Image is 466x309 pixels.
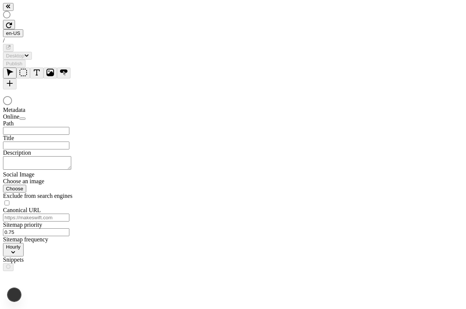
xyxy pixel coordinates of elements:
span: Exclude from search engines [3,193,72,199]
button: Choose [3,185,26,193]
span: en-US [6,30,20,36]
button: Image [43,68,57,78]
span: Choose [6,186,23,191]
div: Metadata [3,107,93,113]
div: Choose an image [3,178,93,185]
span: Publish [6,61,22,66]
span: Description [3,149,31,156]
span: Canonical URL [3,207,41,213]
button: Text [30,68,43,78]
button: Box [16,68,30,78]
input: https://makeswift.com [3,214,69,222]
button: Open locale picker [3,29,23,37]
span: Hourly [6,244,21,250]
button: Hourly [3,243,24,256]
span: Online [3,113,19,120]
span: Sitemap frequency [3,236,48,243]
div: Snippets [3,256,93,263]
span: Sitemap priority [3,222,42,228]
button: Button [57,68,70,78]
span: Path [3,120,13,127]
span: Title [3,135,14,141]
div: / [3,37,463,44]
span: Social Image [3,171,34,178]
button: Desktop [3,52,32,60]
button: Publish [3,60,25,68]
span: Desktop [6,53,24,59]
